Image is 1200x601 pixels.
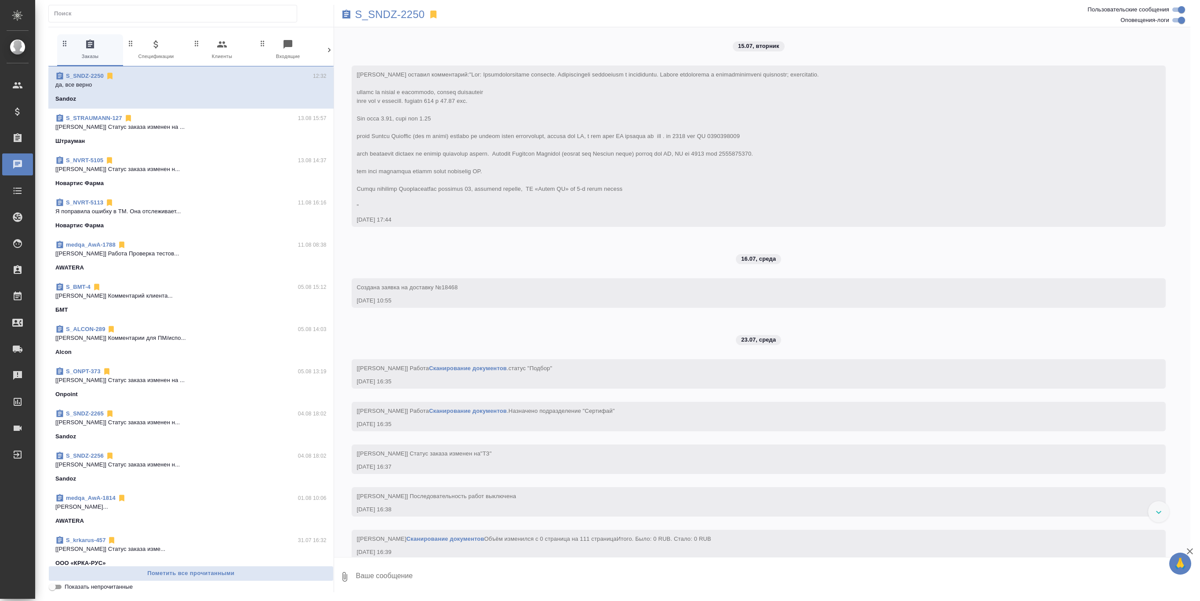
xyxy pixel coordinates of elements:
[66,410,104,417] a: S_SNDZ-2265
[127,39,185,61] span: Спецификации
[298,114,327,123] p: 13.08 15:57
[429,365,507,372] a: Сканирование документов
[55,517,84,525] p: AWATERA
[357,493,516,499] span: [[PERSON_NAME]] Последовательность работ выключена
[357,463,1135,471] div: [DATE] 16:37
[406,535,484,542] a: Сканирование документов
[298,367,327,376] p: 05.08 13:19
[258,39,317,61] span: Входящие
[48,446,334,488] div: S_SNDZ-225604.08 18:02[[PERSON_NAME]] Статус заказа изменен н...Sandoz
[741,255,776,263] p: 16.07, среда
[1087,5,1169,14] span: Пользовательские сообщения
[127,39,135,47] svg: Зажми и перетащи, чтобы поменять порядок вкладок
[55,545,327,554] p: [[PERSON_NAME]] Статус заказа изме...
[480,450,492,457] span: "ТЗ"
[105,72,114,80] svg: Отписаться
[298,156,327,165] p: 13.08 14:37
[55,95,76,103] p: Sandoz
[117,494,126,503] svg: Отписаться
[107,325,116,334] svg: Отписаться
[107,536,116,545] svg: Отписаться
[66,284,91,290] a: S_BMT-4
[55,460,327,469] p: [[PERSON_NAME]] Статус заказа изменен н...
[92,283,101,291] svg: Отписаться
[357,215,1135,224] div: [DATE] 17:44
[66,495,116,501] a: medqa_AwA-1814
[55,80,327,89] p: да, все верно
[55,559,106,568] p: ООО «КРКА-РУС»
[357,365,553,372] span: [[PERSON_NAME]] Работа .
[66,241,116,248] a: medqa_AwA-1788
[1169,553,1191,575] button: 🙏
[357,71,819,210] span: [[PERSON_NAME] оставил комментарий:
[55,165,327,174] p: [[PERSON_NAME]] Статус заказа изменен н...
[298,283,327,291] p: 05.08 15:12
[55,221,104,230] p: Новартис Фарма
[1173,554,1188,573] span: 🙏
[48,531,334,573] div: S_krkarus-45731.07 16:32[[PERSON_NAME]] Статус заказа изме...ООО «КРКА-РУС»
[298,325,327,334] p: 05.08 14:03
[55,137,85,146] p: Штрауман
[61,39,120,61] span: Заказы
[741,335,776,344] p: 23.07, среда
[55,474,76,483] p: Sandoz
[53,568,329,579] span: Пометить все прочитанными
[357,505,1135,514] div: [DATE] 16:38
[357,450,492,457] span: [[PERSON_NAME]] Статус заказа изменен на
[66,537,105,543] a: S_krkarus-457
[48,66,334,109] div: S_SNDZ-225012:32да, все верноSandoz
[738,42,779,51] p: 15.07, вторник
[48,235,334,277] div: medqa_AwA-178811.08 08:38[[PERSON_NAME]] Работа Проверка тестов...AWATERA
[48,193,334,235] div: S_NVRT-511311.08 16:16Я поправила ошибку в ТМ. Она отслеживает...Новартис Фарма
[55,123,327,131] p: [[PERSON_NAME]] Статус заказа изменен на ...
[105,452,114,460] svg: Отписаться
[61,39,69,47] svg: Зажми и перетащи, чтобы поменять порядок вкладок
[55,306,68,314] p: БМТ
[357,535,711,542] span: [[PERSON_NAME] Объём изменился с 0 страница на 111 страница
[357,71,819,210] span: "Lor: Ipsumdolorsitame consecte. Adipiscingeli seddoeiusm t incididuntu. Labore etdolorema a enim...
[55,376,327,385] p: [[PERSON_NAME]] Статус заказа изменен на ...
[66,115,122,121] a: S_STRAUMANN-127
[48,109,334,151] div: S_STRAUMANN-12713.08 15:57[[PERSON_NAME]] Статус заказа изменен на ...Штрауман
[117,240,126,249] svg: Отписаться
[357,377,1135,386] div: [DATE] 16:35
[298,536,327,545] p: 31.07 16:32
[298,494,327,503] p: 01.08 10:06
[48,566,334,581] button: Пометить все прочитанными
[357,548,1135,557] div: [DATE] 16:39
[55,179,104,188] p: Новартис Фарма
[66,326,105,332] a: S_ALCON-289
[66,157,103,164] a: S_NVRT-5105
[65,583,133,591] span: Показать непрочитанные
[66,368,101,375] a: S_ONPT-373
[357,284,458,291] span: Создана заявка на доставку №18468
[313,72,327,80] p: 12:32
[105,409,114,418] svg: Отписаться
[54,7,297,20] input: Поиск
[357,408,615,414] span: [[PERSON_NAME]] Работа .
[55,418,327,427] p: [[PERSON_NAME]] Статус заказа изменен н...
[357,420,1135,429] div: [DATE] 16:35
[357,296,1135,305] div: [DATE] 10:55
[298,240,327,249] p: 11.08 08:38
[48,277,334,320] div: S_BMT-405.08 15:12[[PERSON_NAME]] Комментарий клиента...БМТ
[48,404,334,446] div: S_SNDZ-226504.08 18:02[[PERSON_NAME]] Статус заказа изменен н...Sandoz
[617,535,711,542] span: Итого. Было: 0 RUB. Стало: 0 RUB
[298,198,327,207] p: 11.08 16:16
[55,263,84,272] p: AWATERA
[509,365,552,372] span: статус "Подбор"
[1120,16,1169,25] span: Оповещения-логи
[55,503,327,511] p: [PERSON_NAME]...
[429,408,507,414] a: Сканирование документов
[66,199,103,206] a: S_NVRT-5113
[298,452,327,460] p: 04.08 18:02
[355,10,425,19] a: S_SNDZ-2250
[55,291,327,300] p: [[PERSON_NAME]] Комментарий клиента...
[105,198,114,207] svg: Отписаться
[48,151,334,193] div: S_NVRT-510513.08 14:37[[PERSON_NAME]] Статус заказа изменен н...Новартис Фарма
[48,320,334,362] div: S_ALCON-28905.08 14:03[[PERSON_NAME]] Комментарии для ПМ/испо...Alcon
[55,249,327,258] p: [[PERSON_NAME]] Работа Проверка тестов...
[105,156,114,165] svg: Отписаться
[102,367,111,376] svg: Отписаться
[66,73,104,79] a: S_SNDZ-2250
